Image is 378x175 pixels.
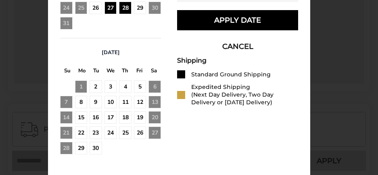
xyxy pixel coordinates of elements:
div: W [103,65,118,78]
div: Standard Ground Shipping [191,71,271,78]
div: F [132,65,147,78]
span: [DATE] [102,49,120,56]
div: S [146,65,161,78]
div: Expedited Shipping (Next Day Delivery, Two Day Delivery or [DATE] Delivery) [191,83,298,106]
div: M [75,65,89,78]
div: T [118,65,132,78]
div: Shipping [177,57,298,64]
button: [DATE] [98,49,123,56]
div: S [60,65,75,78]
button: Apply Date [177,10,298,30]
button: CANCEL [177,36,298,57]
div: T [89,65,103,78]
